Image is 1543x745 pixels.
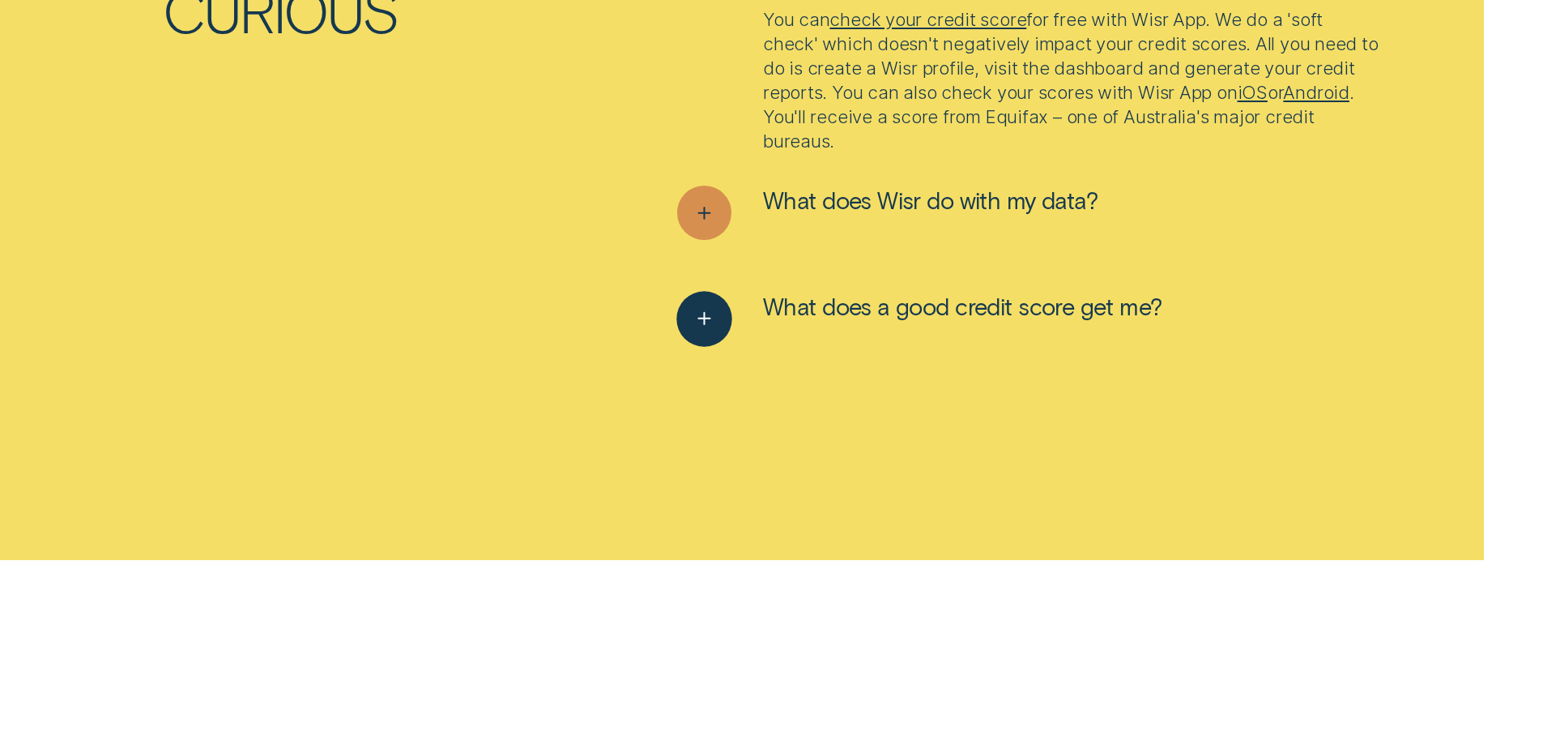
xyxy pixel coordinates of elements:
[677,186,1098,240] button: See more
[763,186,1098,215] span: What does Wisr do with my data?
[763,7,1381,153] p: You can for free with Wisr App. We do a 'soft check' which doesn't negatively impact your credit ...
[763,292,1162,321] span: What does a good credit score get me?
[677,292,1162,346] button: See more
[1238,81,1268,103] a: iOS
[829,8,1026,30] a: check your credit score
[1283,81,1349,103] a: Android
